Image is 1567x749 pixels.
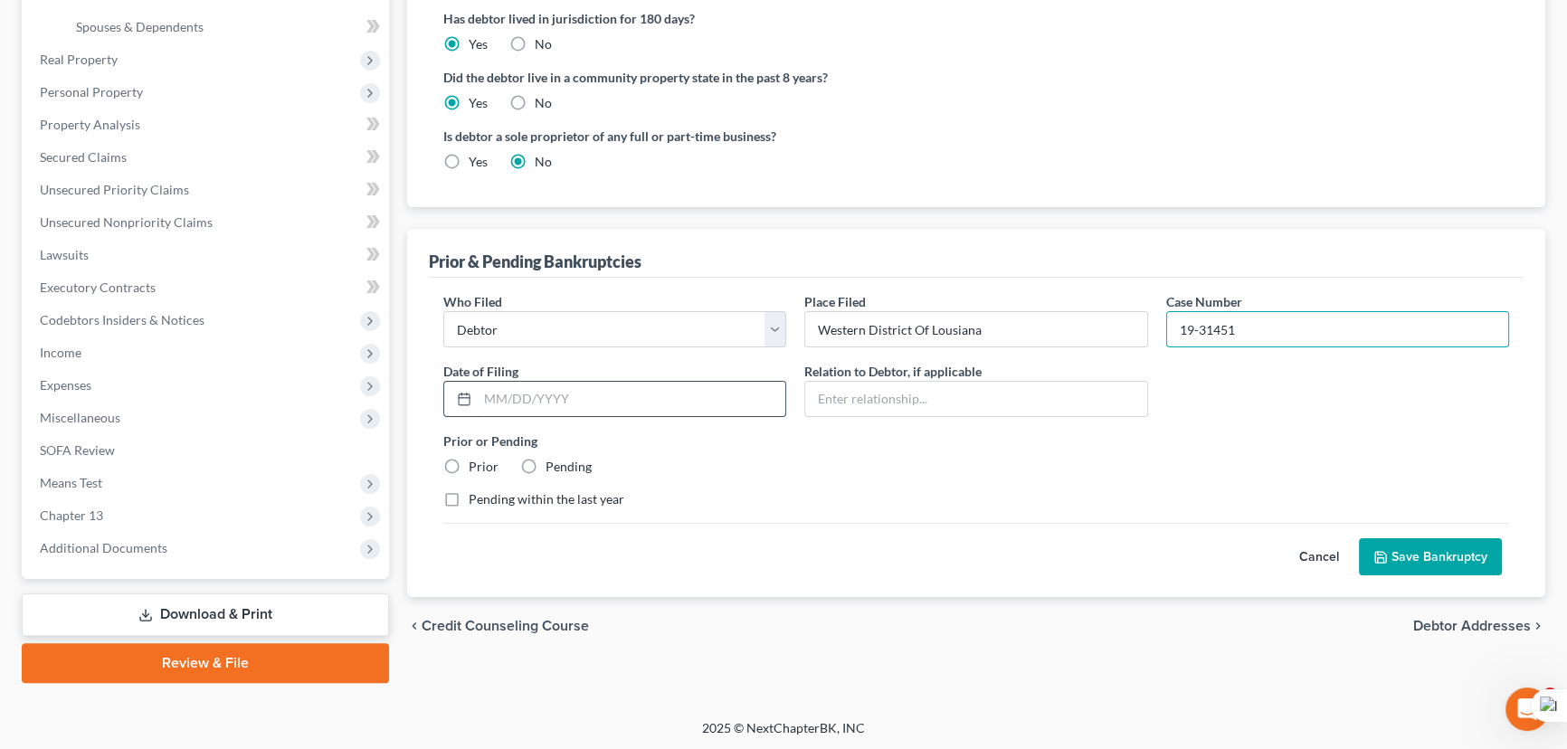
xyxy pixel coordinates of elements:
a: Secured Claims [25,141,389,174]
i: chevron_left [407,619,422,633]
span: Secured Claims [40,149,127,165]
span: 3 [1543,687,1557,702]
div: Prior & Pending Bankruptcies [429,251,641,272]
span: Personal Property [40,84,143,100]
label: Yes [469,94,488,112]
input: Enter place filed... [805,312,1146,346]
button: Debtor Addresses chevron_right [1413,619,1545,633]
input: # [1167,312,1508,346]
a: Review & File [22,643,389,683]
span: Miscellaneous [40,410,120,425]
span: Executory Contracts [40,280,156,295]
label: Has debtor lived in jurisdiction for 180 days? [443,9,1509,28]
label: Yes [469,35,488,53]
input: MM/DD/YYYY [478,382,785,416]
label: Case Number [1166,292,1242,311]
label: No [535,153,552,171]
label: Is debtor a sole proprietor of any full or part-time business? [443,127,967,146]
span: Expenses [40,377,91,393]
iframe: Intercom live chat [1505,687,1549,731]
label: Did the debtor live in a community property state in the past 8 years? [443,68,1509,87]
span: Lawsuits [40,247,89,262]
a: Unsecured Priority Claims [25,174,389,206]
button: chevron_left Credit Counseling Course [407,619,589,633]
label: Yes [469,153,488,171]
span: Who Filed [443,294,502,309]
span: Codebtors Insiders & Notices [40,312,204,327]
a: Download & Print [22,593,389,636]
a: Spouses & Dependents [62,11,389,43]
i: chevron_right [1531,619,1545,633]
a: Property Analysis [25,109,389,141]
button: Cancel [1279,539,1359,575]
span: Additional Documents [40,540,167,555]
span: Property Analysis [40,117,140,132]
a: SOFA Review [25,434,389,467]
span: Credit Counseling Course [422,619,589,633]
span: Means Test [40,475,102,490]
label: Relation to Debtor, if applicable [804,362,982,381]
label: Pending [546,458,592,476]
span: SOFA Review [40,442,115,458]
label: Prior or Pending [443,431,1509,450]
span: Income [40,345,81,360]
button: Save Bankruptcy [1359,538,1502,576]
label: No [535,94,552,112]
span: Chapter 13 [40,507,103,523]
a: Unsecured Nonpriority Claims [25,206,389,239]
span: Real Property [40,52,118,67]
label: Prior [469,458,499,476]
label: Pending within the last year [469,490,624,508]
span: Debtor Addresses [1413,619,1531,633]
span: Spouses & Dependents [76,19,204,34]
a: Lawsuits [25,239,389,271]
a: Executory Contracts [25,271,389,304]
span: Place Filed [804,294,866,309]
span: Unsecured Priority Claims [40,182,189,197]
label: No [535,35,552,53]
input: Enter relationship... [805,382,1146,416]
span: Unsecured Nonpriority Claims [40,214,213,230]
span: Date of Filing [443,364,518,379]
